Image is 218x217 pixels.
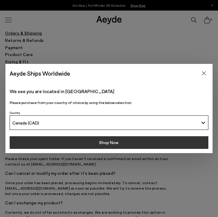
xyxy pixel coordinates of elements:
button: Shop Now [10,136,208,149]
p: Please purchase from your country of choice by using the below selection: [10,100,208,105]
p: We see you are located in [GEOGRAPHIC_DATA] [10,88,208,95]
span: Aeyde Ships Worldwide [10,68,70,79]
span: Canada (CAD) [12,120,39,125]
span: Country [10,111,20,115]
button: Close [199,69,208,78]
